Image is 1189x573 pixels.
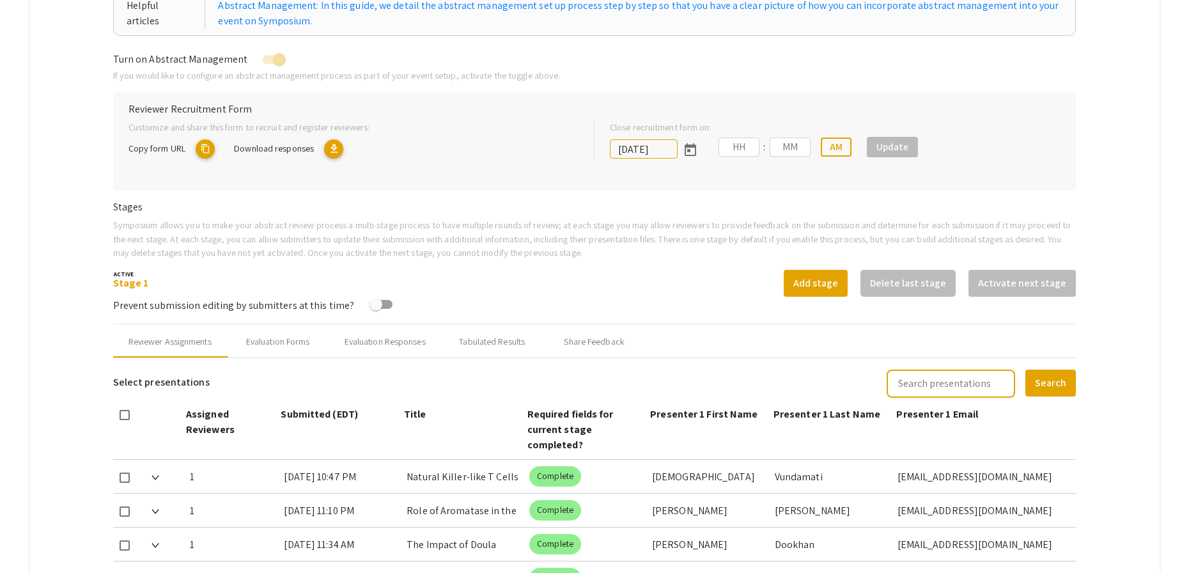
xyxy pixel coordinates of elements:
[404,407,426,421] span: Title
[284,494,396,527] div: [DATE] 11:10 PM
[652,494,765,527] div: [PERSON_NAME]
[345,335,426,349] div: Evaluation Responses
[784,270,848,297] button: Add stage
[128,335,212,349] div: Reviewer Assignments
[407,494,519,527] div: Role of Aromatase in the Conversion of 11-Oxyandrogens to [MEDICAL_DATA]: Mechanisms and Implicat...
[152,509,159,514] img: Expand arrow
[407,460,519,493] div: Natural Killer-like T Cells and Longevity: A Comparative Analysis
[152,475,159,480] img: Expand arrow
[773,407,880,421] span: Presenter 1 Last Name
[113,218,1076,260] p: Symposium allows you to make your abstract review process a multi-stage process to have multiple ...
[128,120,573,134] p: Customize and share this form to recruit and register reviewers:
[113,68,1076,82] p: If you would like to configure an abstract management process as part of your event setup, activa...
[1025,370,1076,396] button: Search
[186,407,235,436] span: Assigned Reviewers
[650,407,758,421] span: Presenter 1 First Name
[113,201,1076,213] h6: Stages
[775,494,887,527] div: [PERSON_NAME]
[887,370,1015,398] input: Search presentations
[898,460,1066,493] div: [EMAIL_ADDRESS][DOMAIN_NAME]
[113,368,210,396] h6: Select presentations
[284,460,396,493] div: [DATE] 10:47 PM
[529,534,581,554] mat-chip: Complete
[459,335,525,349] div: Tabulated Results
[775,460,887,493] div: Vundamati
[610,120,711,134] label: Close recruitment form on:
[775,528,887,561] div: Dookhan
[281,407,358,421] span: Submitted (EDT)
[407,528,519,561] div: The Impact of Doula Support on Maternal Mental Health, NeonatalOutcomes, and Epidural Use: Correl...
[652,528,765,561] div: [PERSON_NAME]
[190,494,274,527] div: 1
[284,528,396,561] div: [DATE] 11:34 AM
[529,500,581,521] mat-chip: Complete
[564,335,624,349] div: Share Feedback
[10,515,54,563] iframe: Chat
[678,137,703,162] button: Open calendar
[324,139,343,159] mat-icon: Export responses
[113,52,248,66] span: Turn on Abstract Management
[898,528,1066,561] div: [EMAIL_ADDRESS][DOMAIN_NAME]
[898,494,1066,527] div: [EMAIL_ADDRESS][DOMAIN_NAME]
[527,407,614,451] span: Required fields for current stage completed?
[770,137,811,157] input: Minutes
[190,528,274,561] div: 1
[719,137,759,157] input: Hours
[246,335,310,349] div: Evaluation Forms
[128,103,1061,115] h6: Reviewer Recruitment Form
[529,466,581,487] mat-chip: Complete
[652,460,765,493] div: [DEMOGRAPHIC_DATA]
[896,407,978,421] span: Presenter 1 Email
[152,543,159,548] img: Expand arrow
[190,460,274,493] div: 1
[128,142,185,154] span: Copy form URL
[860,270,956,297] button: Delete last stage
[968,270,1076,297] button: Activate next stage
[196,139,215,159] mat-icon: copy URL
[821,137,851,157] button: AM
[113,276,149,290] a: Stage 1
[759,139,770,155] div: :
[234,142,314,154] span: Download responses
[867,137,918,157] button: Update
[113,299,354,312] span: Prevent submission editing by submitters at this time?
